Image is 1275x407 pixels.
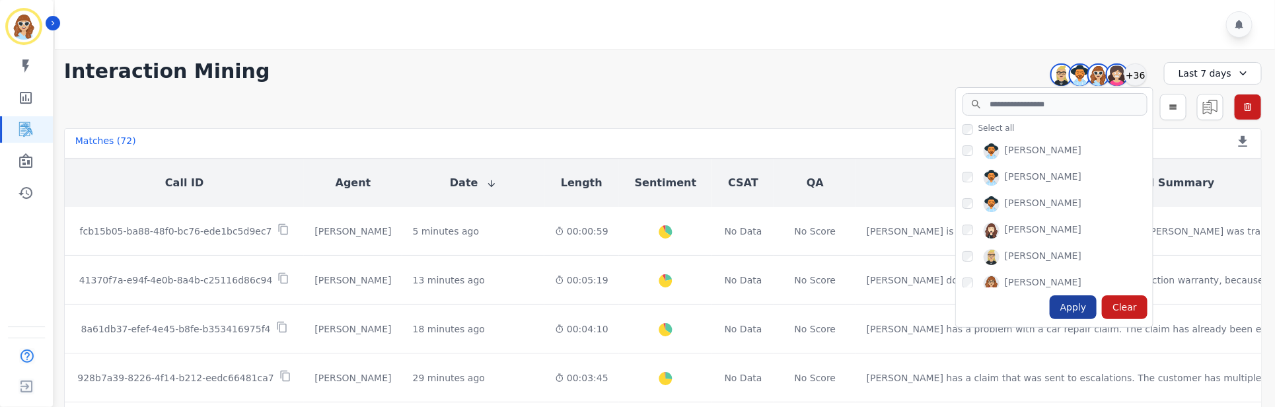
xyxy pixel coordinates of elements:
[795,225,836,238] div: No Score
[1005,143,1081,159] div: [PERSON_NAME]
[723,225,764,238] div: No Data
[1050,295,1097,319] div: Apply
[413,322,485,336] div: 18 minutes ago
[795,274,836,287] div: No Score
[1005,249,1081,265] div: [PERSON_NAME]
[635,175,696,191] button: Sentiment
[81,322,271,336] p: 8a61db37-efef-4e45-b8fe-b353416975f4
[978,123,1015,133] span: Select all
[723,322,764,336] div: No Data
[795,322,836,336] div: No Score
[314,322,391,336] div: [PERSON_NAME]
[723,274,764,287] div: No Data
[75,134,136,153] div: Matches ( 72 )
[555,225,608,238] div: 00:00:59
[79,274,273,287] p: 41370f7a-e94f-4e0b-8a4b-c25116d86c94
[64,59,270,83] h1: Interaction Mining
[413,225,480,238] div: 5 minutes ago
[1124,63,1147,86] div: +36
[77,371,274,385] p: 928b7a39-8226-4f14-b212-eedc66481ca7
[1005,170,1081,186] div: [PERSON_NAME]
[1005,196,1081,212] div: [PERSON_NAME]
[555,274,608,287] div: 00:05:19
[165,175,203,191] button: Call ID
[1102,295,1147,319] div: Clear
[555,371,608,385] div: 00:03:45
[1005,223,1081,239] div: [PERSON_NAME]
[413,371,485,385] div: 29 minutes ago
[450,175,497,191] button: Date
[314,371,391,385] div: [PERSON_NAME]
[795,371,836,385] div: No Score
[807,175,824,191] button: QA
[1005,276,1081,291] div: [PERSON_NAME]
[1164,62,1262,85] div: Last 7 days
[314,274,391,287] div: [PERSON_NAME]
[336,175,371,191] button: Agent
[561,175,602,191] button: Length
[413,274,485,287] div: 13 minutes ago
[314,225,391,238] div: [PERSON_NAME]
[723,371,764,385] div: No Data
[728,175,758,191] button: CSAT
[80,225,272,238] p: fcb15b05-ba88-48f0-bc76-ede1bc5d9ec7
[8,11,40,42] img: Bordered avatar
[1132,175,1214,191] button: Call Summary
[555,322,608,336] div: 00:04:10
